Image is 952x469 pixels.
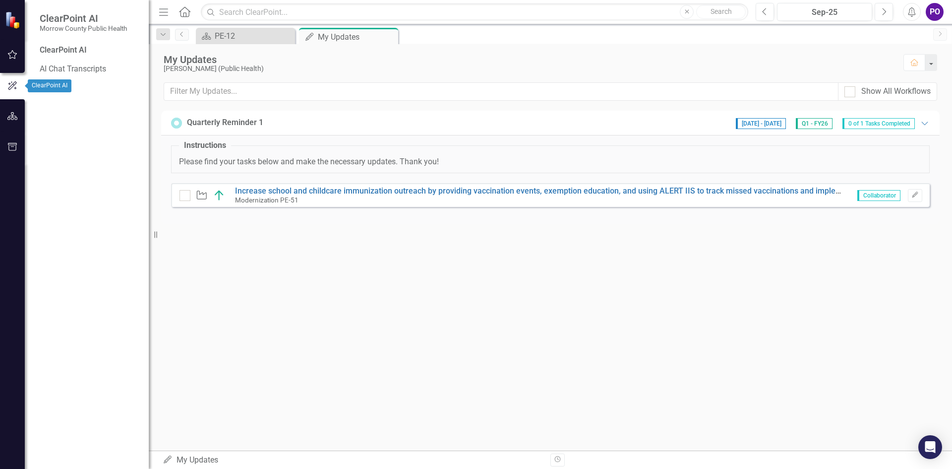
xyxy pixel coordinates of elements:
span: Collaborator [857,190,900,201]
button: PO [926,3,944,21]
div: Sep-25 [780,6,869,18]
div: My Updates [163,455,543,466]
small: Morrow County Public Health [40,24,127,32]
img: On Target [213,190,225,201]
button: Sep-25 [777,3,872,21]
span: 0 of 1 Tasks Completed [842,118,915,129]
div: Quarterly Reminder 1 [187,117,263,129]
div: ClearPoint AI [40,45,139,56]
span: [DATE] - [DATE] [736,118,786,129]
small: Modernization PE-51 [235,196,298,204]
input: Filter My Updates... [164,82,838,101]
input: Search ClearPoint... [201,3,748,21]
button: Search [696,5,746,19]
legend: Instructions [179,140,231,151]
div: PE-12 [215,30,293,42]
div: Open Intercom Messenger [918,435,942,459]
div: Show All Workflows [861,86,931,97]
span: ClearPoint AI [40,12,127,24]
span: Search [711,7,732,15]
a: PE-12 [198,30,293,42]
p: Please find your tasks below and make the necessary updates. Thank you! [179,156,922,168]
img: ClearPoint Strategy [5,11,22,29]
a: AI Chat Transcripts [40,64,139,75]
div: ClearPoint AI [28,79,71,92]
div: My Updates [318,31,396,43]
span: Q1 - FY26 [796,118,833,129]
div: [PERSON_NAME] (Public Health) [164,65,893,72]
div: My Updates [164,54,893,65]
